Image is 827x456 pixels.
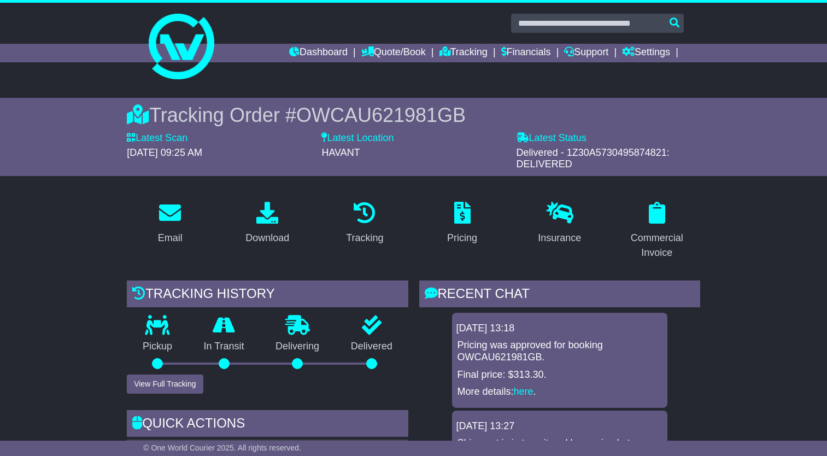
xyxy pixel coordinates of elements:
[458,340,662,363] p: Pricing was approved for booking OWCAU621981GB.
[289,44,348,62] a: Dashboard
[260,341,335,353] p: Delivering
[158,231,183,245] div: Email
[321,132,394,144] label: Latest Location
[188,341,260,353] p: In Transit
[538,231,581,245] div: Insurance
[440,198,484,249] a: Pricing
[321,147,360,158] span: HAVANT
[127,103,700,127] div: Tracking Order #
[346,231,383,245] div: Tracking
[517,132,586,144] label: Latest Status
[622,44,670,62] a: Settings
[531,198,588,249] a: Insurance
[439,44,488,62] a: Tracking
[127,341,188,353] p: Pickup
[361,44,426,62] a: Quote/Book
[127,280,408,310] div: Tracking history
[127,410,408,440] div: Quick Actions
[151,198,190,249] a: Email
[456,323,663,335] div: [DATE] 13:18
[296,104,466,126] span: OWCAU621981GB
[143,443,301,452] span: © One World Courier 2025. All rights reserved.
[514,386,533,397] a: here
[458,369,662,381] p: Final price: $313.30.
[517,147,670,170] span: Delivered - 1Z30A5730495874821: DELIVERED
[245,231,289,245] div: Download
[447,231,477,245] div: Pricing
[419,280,700,310] div: RECENT CHAT
[458,386,662,398] p: More details: .
[127,132,187,144] label: Latest Scan
[127,375,203,394] button: View Full Tracking
[238,198,296,249] a: Download
[339,198,390,249] a: Tracking
[614,198,700,264] a: Commercial Invoice
[501,44,551,62] a: Financials
[564,44,608,62] a: Support
[456,420,663,432] div: [DATE] 13:27
[127,147,202,158] span: [DATE] 09:25 AM
[335,341,408,353] p: Delivered
[621,231,693,260] div: Commercial Invoice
